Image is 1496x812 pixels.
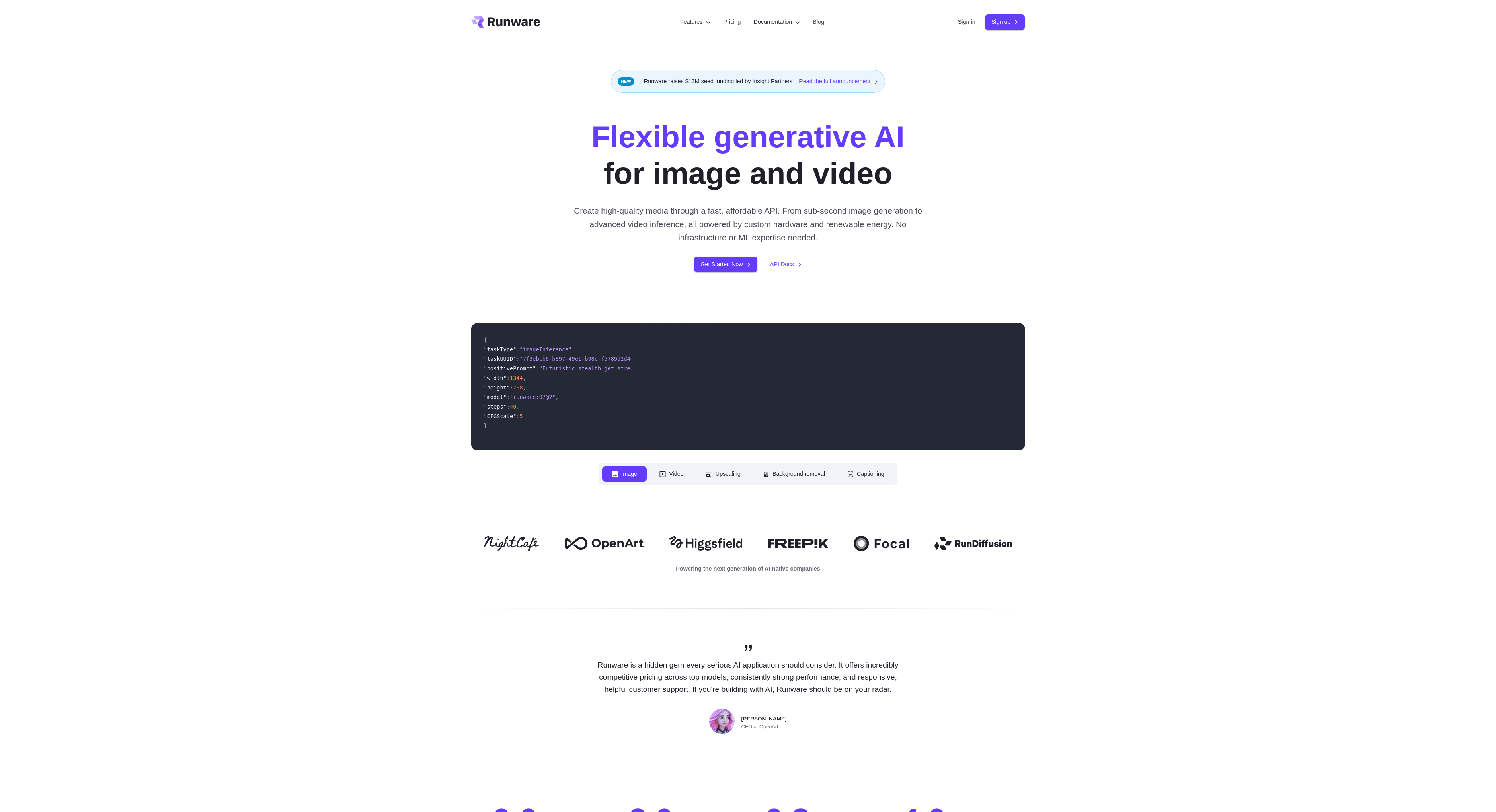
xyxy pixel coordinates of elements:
[589,659,907,696] p: Runware is a hidden gem every serious AI application should consider. It offers incredibly compet...
[484,346,517,352] span: "taskType"
[484,356,517,362] span: "taskUUID"
[520,413,523,419] span: 5
[513,384,523,391] span: 768
[602,466,647,482] button: Image
[694,257,757,272] a: Get Started Now
[753,466,835,482] button: Background removal
[507,394,510,400] span: :
[571,346,575,352] span: ,
[591,118,905,191] h1: for image and video
[484,394,507,400] span: "model"
[510,394,556,400] span: "runware:97@2"
[523,375,526,381] span: ,
[484,384,510,391] span: "height"
[484,423,487,429] span: }
[520,346,572,352] span: "imageInference"
[539,365,836,372] span: "Futuristic stealth jet streaking through a neon-lit cityscape with glowing purple exhaust"
[510,403,516,410] span: 40
[516,346,519,352] span: :
[958,18,975,27] a: Sign in
[523,384,526,391] span: ,
[770,260,802,269] a: API Docs
[484,375,507,381] span: "width"
[507,375,510,381] span: :
[650,466,693,482] button: Video
[724,18,741,27] a: Pricing
[799,77,878,86] a: Read the full announcement
[680,18,711,27] label: Features
[520,356,644,362] span: "7f3ebcb6-b897-49e1-b98c-f5789d2d40d7"
[985,14,1025,30] a: Sign up
[591,119,905,154] strong: Flexible generative AI
[813,18,824,27] a: Blog
[484,403,507,410] span: "steps"
[696,466,750,482] button: Upscaling
[484,337,487,343] span: {
[510,375,523,381] span: 1344
[741,715,786,723] span: [PERSON_NAME]
[838,466,894,482] button: Captioning
[536,365,539,372] span: :
[571,204,925,244] p: Create high-quality media through a fast, affordable API. From sub-second image generation to adv...
[471,564,1025,573] p: Powering the next generation of AI-native companies
[516,403,519,410] span: ,
[507,403,510,410] span: :
[516,356,519,362] span: :
[471,16,540,28] a: Go to /
[741,723,778,731] span: CEO at OpenArt
[516,413,519,419] span: :
[611,70,886,93] div: Runware raises $13M seed funding led by Insight Partners
[556,394,559,400] span: ,
[754,18,800,27] label: Documentation
[484,365,536,372] span: "positivePrompt"
[484,413,517,419] span: "CFGScale"
[709,709,735,734] img: Person
[510,384,513,391] span: :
